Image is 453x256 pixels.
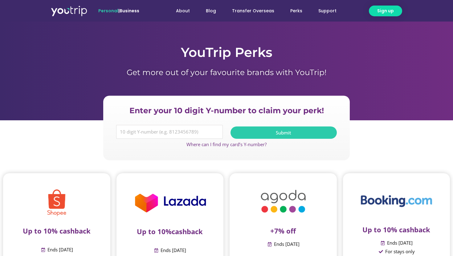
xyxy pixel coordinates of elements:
[98,8,118,14] span: Personal
[116,125,337,144] form: Y Number
[198,5,224,17] a: Blog
[116,125,223,139] input: 10 digit Y-number (e.g. 8123456789)
[51,68,402,77] h1: Get more out of your favourite brands with YouTrip!
[231,126,337,139] button: Submit
[377,8,394,14] span: Sign up
[310,5,345,17] a: Support
[168,5,198,17] a: About
[272,240,300,249] span: Ends [DATE]
[98,8,139,14] span: |
[282,5,310,17] a: Perks
[186,141,267,147] a: Where can I find my card’s Y-number?
[224,5,282,17] a: Transfer Overseas
[23,226,91,235] span: Up to 10% cashback
[384,247,415,256] span: For stays only
[352,226,441,234] p: Up to 10% cashback
[46,246,73,254] span: Ends [DATE]
[137,227,172,236] span: Up to 10%
[386,239,413,247] span: Ends [DATE]
[156,5,345,17] nav: Menu
[159,246,186,255] span: Ends [DATE]
[120,8,139,14] a: Business
[369,6,402,16] a: Sign up
[113,106,340,116] h2: Enter your 10 digit Y-number to claim your perk!
[51,43,402,62] h1: YouTrip Perks
[172,227,203,236] span: cashback
[239,227,328,235] p: +7% off
[276,130,291,135] span: Submit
